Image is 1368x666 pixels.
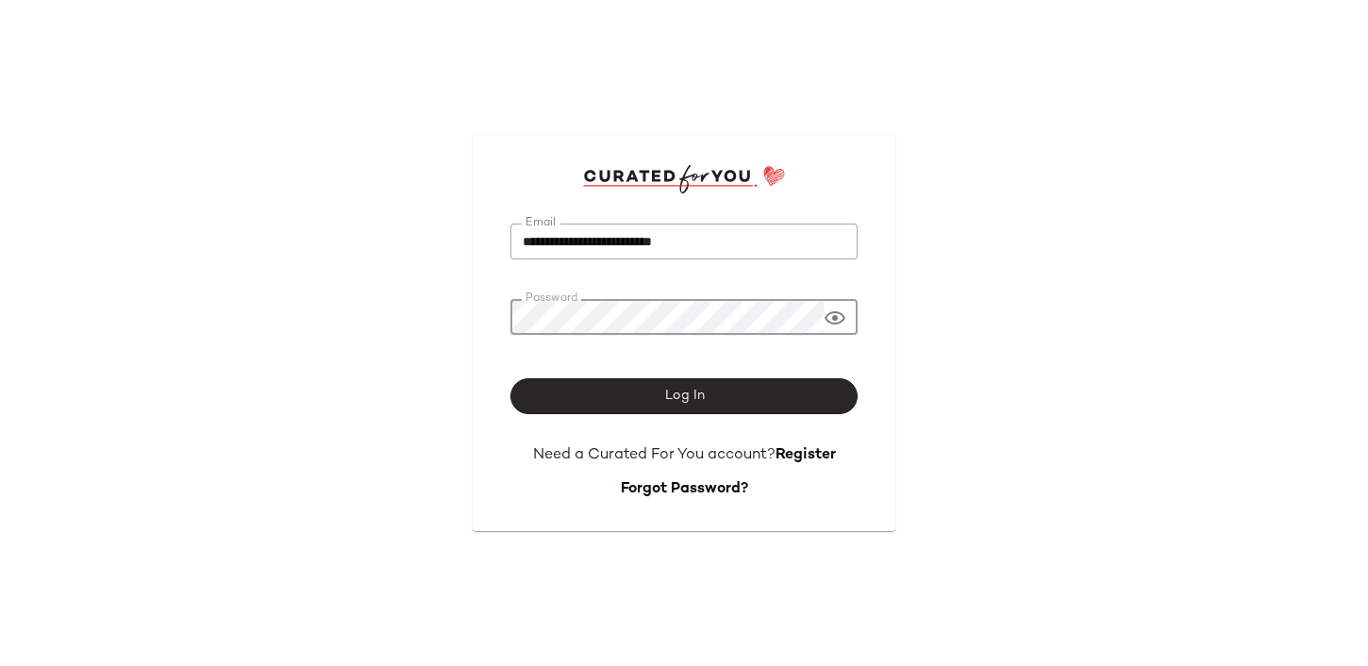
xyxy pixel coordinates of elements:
a: Register [776,447,836,463]
button: Log In [510,378,858,414]
span: Log In [663,389,704,404]
span: Need a Curated For You account? [533,447,776,463]
a: Forgot Password? [621,481,748,497]
img: cfy_login_logo.DGdB1djN.svg [583,165,786,193]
